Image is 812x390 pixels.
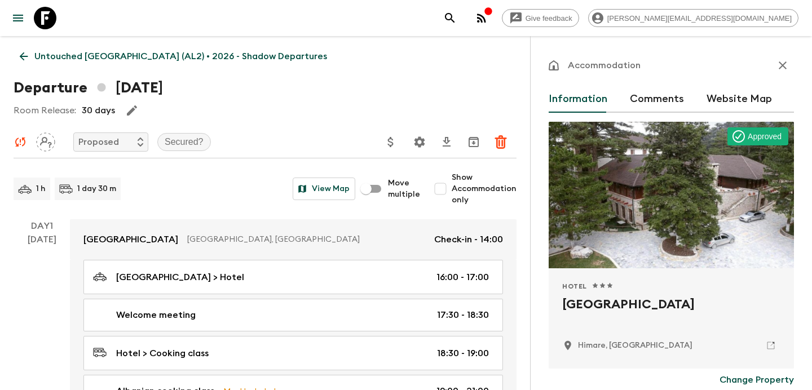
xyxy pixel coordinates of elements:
p: Welcome meeting [116,308,196,322]
p: Approved [748,131,782,142]
a: Hotel > Cooking class18:30 - 19:00 [83,336,503,370]
button: View Map [293,178,355,200]
p: Himare, Albania [578,340,692,351]
span: Assign pack leader [36,136,55,145]
div: [PERSON_NAME][EMAIL_ADDRESS][DOMAIN_NAME] [588,9,798,27]
p: Untouched [GEOGRAPHIC_DATA] (AL2) • 2026 - Shadow Departures [34,50,327,63]
a: Untouched [GEOGRAPHIC_DATA] (AL2) • 2026 - Shadow Departures [14,45,333,68]
p: Proposed [78,135,119,149]
div: Photo of Llogora Tourist Village [549,122,794,268]
p: Check-in - 14:00 [434,233,503,246]
p: [GEOGRAPHIC_DATA] > Hotel [116,271,244,284]
button: Website Map [707,86,772,113]
button: menu [7,7,29,29]
h2: [GEOGRAPHIC_DATA] [562,295,780,331]
p: Accommodation [568,59,641,72]
p: 1 day 30 m [77,183,116,194]
button: Archive (Completed, Cancelled or Unsynced Departures only) [462,131,485,153]
p: 1 h [36,183,46,194]
span: Give feedback [519,14,579,23]
button: Delete [489,131,512,153]
span: [PERSON_NAME][EMAIL_ADDRESS][DOMAIN_NAME] [601,14,798,23]
span: Hotel [562,282,587,291]
span: Show Accommodation only [452,172,517,206]
p: Secured? [165,135,204,149]
button: Update Price, Early Bird Discount and Costs [379,131,402,153]
button: search adventures [439,7,461,29]
svg: Unable to sync - Check prices and secured [14,135,27,149]
span: Move multiple [388,178,420,200]
a: [GEOGRAPHIC_DATA] > Hotel16:00 - 17:00 [83,260,503,294]
a: Give feedback [502,9,579,27]
p: Change Property [720,373,794,387]
a: Welcome meeting17:30 - 18:30 [83,299,503,331]
p: 18:30 - 19:00 [437,347,489,360]
p: 16:00 - 17:00 [436,271,489,284]
p: Room Release: [14,104,76,117]
button: Download CSV [435,131,458,153]
div: Secured? [157,133,211,151]
p: 30 days [82,104,115,117]
a: [GEOGRAPHIC_DATA][GEOGRAPHIC_DATA], [GEOGRAPHIC_DATA]Check-in - 14:00 [70,219,517,260]
p: [GEOGRAPHIC_DATA], [GEOGRAPHIC_DATA] [187,234,425,245]
p: [GEOGRAPHIC_DATA] [83,233,178,246]
p: Hotel > Cooking class [116,347,209,360]
h1: Departure [DATE] [14,77,163,99]
p: 17:30 - 18:30 [437,308,489,322]
button: Settings [408,131,431,153]
button: Comments [630,86,684,113]
button: Information [549,86,607,113]
p: Day 1 [14,219,70,233]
